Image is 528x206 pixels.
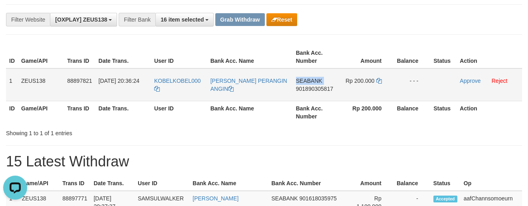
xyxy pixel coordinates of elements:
[393,68,430,101] td: - - -
[215,13,264,26] button: Grab Withdraw
[6,101,18,124] th: ID
[19,176,59,191] th: Game/API
[3,3,27,27] button: Open LiveChat chat widget
[268,176,345,191] th: Bank Acc. Number
[210,78,287,92] a: [PERSON_NAME] PERANGIN ANGIN
[64,46,95,68] th: Trans ID
[293,101,339,124] th: Bank Acc. Number
[339,46,394,68] th: Amount
[430,46,457,68] th: Status
[296,78,322,84] span: SEABANK
[461,176,522,191] th: Op
[393,101,430,124] th: Balance
[95,46,151,68] th: Date Trans.
[393,176,430,191] th: Balance
[207,46,293,68] th: Bank Acc. Name
[135,176,189,191] th: User ID
[299,195,336,202] span: Copy 901618035975 to clipboard
[59,176,90,191] th: Trans ID
[6,154,522,170] h1: 15 Latest Withdraw
[18,68,64,101] td: ZEUS138
[393,46,430,68] th: Balance
[161,16,204,23] span: 16 item selected
[151,101,207,124] th: User ID
[99,78,139,84] span: [DATE] 20:36:24
[266,13,297,26] button: Reset
[460,78,480,84] a: Approve
[193,195,238,202] a: [PERSON_NAME]
[55,16,107,23] span: [OXPLAY] ZEUS138
[6,68,18,101] td: 1
[271,195,298,202] span: SEABANK
[6,126,214,137] div: Showing 1 to 1 of 1 entries
[154,78,201,92] a: KOBELKOBEL000
[345,78,374,84] span: Rp 200.000
[64,101,95,124] th: Trans ID
[296,86,333,92] span: Copy 901890305817 to clipboard
[67,78,92,84] span: 88897821
[339,101,394,124] th: Rp 200.000
[6,13,50,26] div: Filter Website
[457,101,522,124] th: Action
[376,78,381,84] a: Copy 200000 to clipboard
[293,46,339,68] th: Bank Acc. Number
[492,78,508,84] a: Reject
[6,46,18,68] th: ID
[50,13,117,26] button: [OXPLAY] ZEUS138
[18,46,64,68] th: Game/API
[95,101,151,124] th: Date Trans.
[457,46,522,68] th: Action
[154,78,201,84] span: KOBELKOBEL000
[18,101,64,124] th: Game/API
[345,176,393,191] th: Amount
[433,196,457,202] span: Accepted
[119,13,155,26] div: Filter Bank
[155,13,214,26] button: 16 item selected
[90,176,134,191] th: Date Trans.
[151,46,207,68] th: User ID
[430,101,457,124] th: Status
[430,176,461,191] th: Status
[189,176,268,191] th: Bank Acc. Name
[207,101,293,124] th: Bank Acc. Name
